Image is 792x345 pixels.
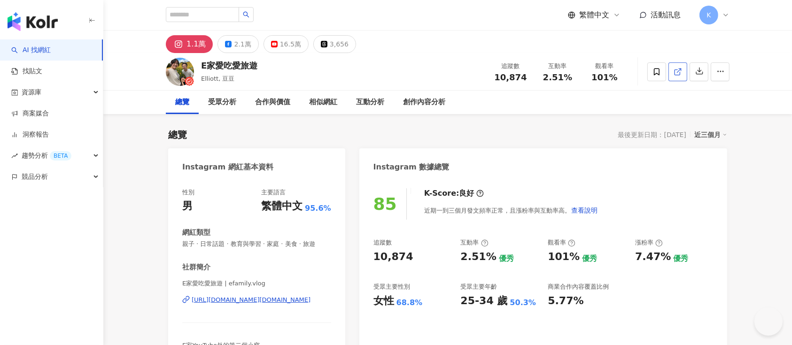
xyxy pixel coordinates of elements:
img: logo [8,12,58,31]
span: K [707,10,711,20]
div: 女性 [373,294,394,308]
button: 16.5萬 [264,35,309,53]
div: 2.51% [460,250,496,264]
div: 5.77% [548,294,583,308]
a: 洞察報告 [11,130,49,139]
span: 查看說明 [571,207,598,214]
div: 3,656 [330,38,349,51]
div: 社群簡介 [182,262,210,272]
div: 互動率 [460,238,488,247]
a: 商案媒合 [11,109,49,118]
a: [URL][DOMAIN_NAME][DOMAIN_NAME] [182,296,331,304]
div: 85 [373,194,397,214]
div: 合作與價值 [255,97,290,108]
div: 良好 [459,188,474,199]
div: 互動分析 [356,97,384,108]
div: 觀看率 [548,238,575,247]
span: 10,874 [494,72,527,82]
div: 受眾主要年齡 [460,283,497,291]
span: 活動訊息 [651,10,681,19]
div: 1.1萬 [186,38,206,51]
span: 趨勢分析 [22,145,71,166]
span: 2.51% [543,73,572,82]
div: 性別 [182,188,194,197]
div: 10,874 [373,250,413,264]
div: 受眾主要性別 [373,283,410,291]
div: 最後更新日期：[DATE] [618,131,686,138]
div: 男 [182,199,193,214]
button: 查看說明 [571,201,598,220]
div: 68.8% [396,298,423,308]
div: Instagram 網紅基本資料 [182,162,273,172]
div: 近期一到三個月發文頻率正常，且漲粉率與互動率高。 [424,201,598,220]
div: 優秀 [499,253,514,264]
div: 互動率 [540,61,575,71]
div: 優秀 [582,253,597,264]
button: 2.1萬 [217,35,258,53]
div: 繁體中文 [261,199,303,214]
span: search [243,11,249,18]
div: BETA [50,151,71,161]
div: 總覽 [175,97,189,108]
button: 3,656 [313,35,356,53]
div: 追蹤數 [493,61,528,71]
div: 受眾分析 [208,97,236,108]
div: 25-34 歲 [460,294,507,308]
div: 7.47% [635,250,671,264]
div: K-Score : [424,188,484,199]
div: 商業合作內容覆蓋比例 [548,283,609,291]
span: 競品分析 [22,166,48,187]
div: 近三個月 [694,129,727,141]
iframe: Help Scout Beacon - Open [754,307,783,336]
div: [URL][DOMAIN_NAME][DOMAIN_NAME] [192,296,311,304]
div: 2.1萬 [234,38,251,51]
div: 主要語言 [261,188,286,197]
span: 繁體中文 [579,10,609,20]
div: 網紅類型 [182,228,210,238]
div: Instagram 數據總覽 [373,162,450,172]
img: KOL Avatar [166,58,194,86]
div: 漲粉率 [635,238,663,247]
span: 95.6% [305,203,331,214]
a: searchAI 找網紅 [11,46,51,55]
div: 觀看率 [587,61,622,71]
div: 創作內容分析 [403,97,445,108]
button: 1.1萬 [166,35,213,53]
span: E家愛吃愛旅遊 | efamily.vlog [182,279,331,288]
div: 追蹤數 [373,238,392,247]
div: 相似網紅 [309,97,337,108]
div: 優秀 [673,253,688,264]
div: 16.5萬 [280,38,301,51]
span: 親子 · 日常話題 · 教育與學習 · 家庭 · 美食 · 旅遊 [182,240,331,248]
div: 50.3% [510,298,536,308]
div: 總覽 [168,128,187,141]
span: 資源庫 [22,82,41,103]
span: 101% [591,73,618,82]
div: E家愛吃愛旅遊 [201,60,257,71]
span: rise [11,153,18,159]
div: 101% [548,250,580,264]
a: 找貼文 [11,67,42,76]
span: Elliott, 豆豆 [201,75,234,82]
